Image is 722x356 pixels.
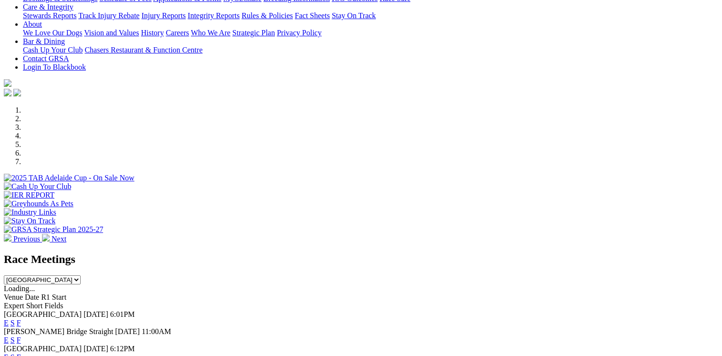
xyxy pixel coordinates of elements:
a: Chasers Restaurant & Function Centre [84,46,202,54]
a: Contact GRSA [23,54,69,63]
a: We Love Our Dogs [23,29,82,37]
img: chevron-left-pager-white.svg [4,234,11,241]
a: E [4,336,9,344]
a: S [10,336,15,344]
a: Who We Are [191,29,230,37]
div: About [23,29,718,37]
a: Strategic Plan [232,29,275,37]
span: [DATE] [115,327,140,335]
span: [PERSON_NAME] Bridge Straight [4,327,113,335]
a: Fact Sheets [295,11,330,20]
a: Injury Reports [141,11,186,20]
a: Stewards Reports [23,11,76,20]
img: twitter.svg [13,89,21,96]
a: Vision and Values [84,29,139,37]
a: Stay On Track [332,11,376,20]
a: Previous [4,235,42,243]
span: Next [52,235,66,243]
a: History [141,29,164,37]
span: Loading... [4,284,35,293]
a: F [17,336,21,344]
img: IER REPORT [4,191,54,199]
img: facebook.svg [4,89,11,96]
div: Bar & Dining [23,46,718,54]
span: 6:12PM [110,345,135,353]
a: Bar & Dining [23,37,65,45]
img: 2025 TAB Adelaide Cup - On Sale Now [4,174,135,182]
a: Care & Integrity [23,3,73,11]
span: Date [25,293,39,301]
a: Careers [166,29,189,37]
span: [GEOGRAPHIC_DATA] [4,345,82,353]
span: Expert [4,302,24,310]
a: Rules & Policies [241,11,293,20]
span: Fields [44,302,63,310]
img: Industry Links [4,208,56,217]
a: F [17,319,21,327]
a: Next [42,235,66,243]
a: E [4,319,9,327]
a: Integrity Reports [188,11,240,20]
span: Previous [13,235,40,243]
a: Privacy Policy [277,29,322,37]
div: Care & Integrity [23,11,718,20]
span: 6:01PM [110,310,135,318]
span: [DATE] [84,345,108,353]
span: [DATE] [84,310,108,318]
a: About [23,20,42,28]
h2: Race Meetings [4,253,718,266]
img: chevron-right-pager-white.svg [42,234,50,241]
img: Greyhounds As Pets [4,199,73,208]
a: Cash Up Your Club [23,46,83,54]
span: Short [26,302,43,310]
img: Cash Up Your Club [4,182,71,191]
span: R1 Start [41,293,66,301]
span: Venue [4,293,23,301]
span: [GEOGRAPHIC_DATA] [4,310,82,318]
a: Track Injury Rebate [78,11,139,20]
img: logo-grsa-white.png [4,79,11,87]
img: Stay On Track [4,217,55,225]
a: S [10,319,15,327]
span: 11:00AM [142,327,171,335]
a: Login To Blackbook [23,63,86,71]
img: GRSA Strategic Plan 2025-27 [4,225,103,234]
